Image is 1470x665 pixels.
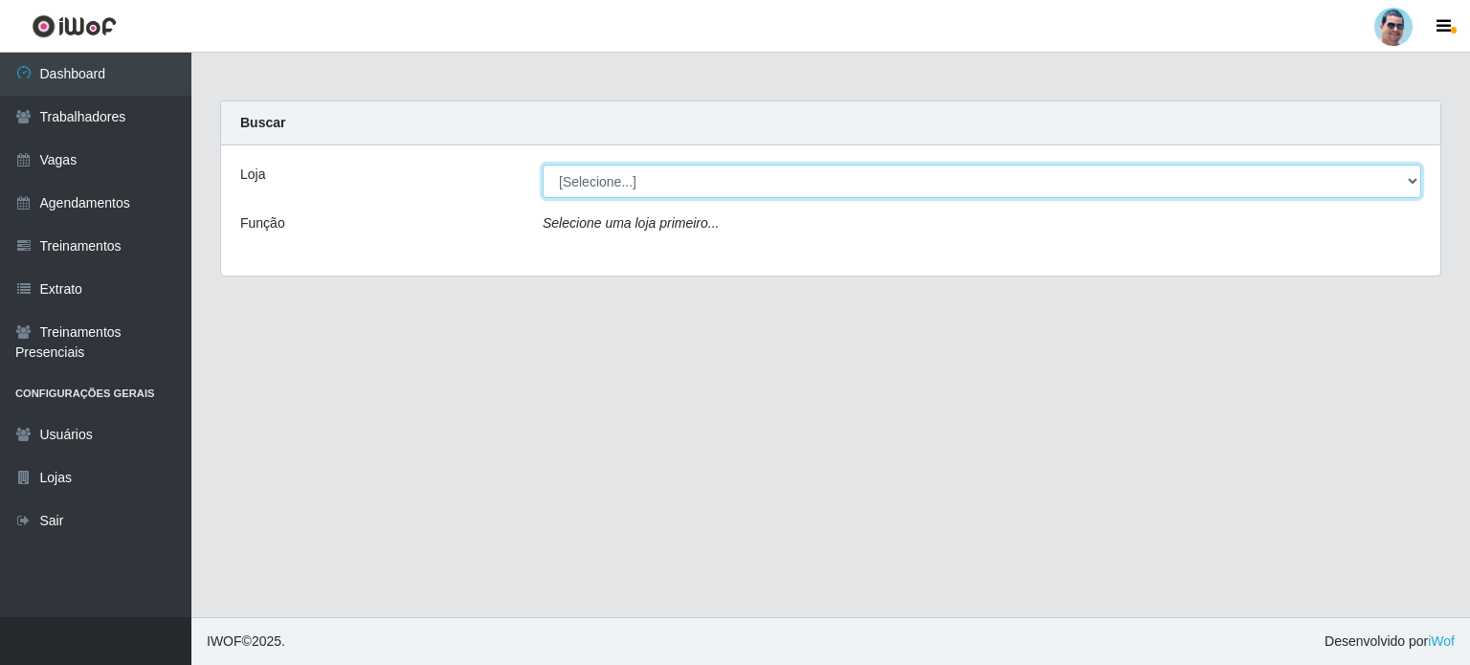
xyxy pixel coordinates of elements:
strong: Buscar [240,115,285,130]
span: © 2025 . [207,632,285,652]
label: Função [240,213,285,233]
img: CoreUI Logo [32,14,117,38]
span: IWOF [207,633,242,649]
label: Loja [240,165,265,185]
a: iWof [1428,633,1455,649]
i: Selecione uma loja primeiro... [543,215,719,231]
span: Desenvolvido por [1325,632,1455,652]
